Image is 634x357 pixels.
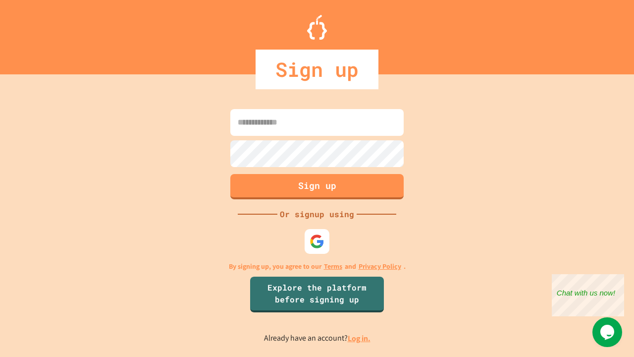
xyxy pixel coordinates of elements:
[324,261,342,272] a: Terms
[348,333,370,344] a: Log in.
[256,50,378,89] div: Sign up
[250,277,384,312] a: Explore the platform before signing up
[229,261,406,272] p: By signing up, you agree to our and .
[552,274,624,316] iframe: chat widget
[310,234,324,249] img: google-icon.svg
[592,317,624,347] iframe: chat widget
[264,332,370,345] p: Already have an account?
[307,15,327,40] img: Logo.svg
[359,261,401,272] a: Privacy Policy
[277,208,357,220] div: Or signup using
[230,174,404,199] button: Sign up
